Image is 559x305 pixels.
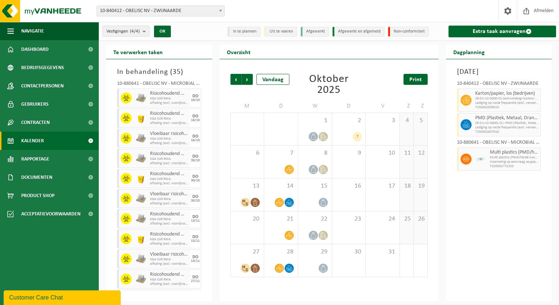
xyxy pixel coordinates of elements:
[369,248,396,256] span: 31
[192,134,198,139] div: DO
[135,133,146,144] img: LP-PA-00000-WDN-11
[446,45,492,59] h2: Dagplanning
[106,45,170,59] h2: Te verwerken taken
[150,197,188,202] span: KGA Colli RMA
[150,161,188,166] span: Afhaling (excl. voorrijkost) - op vaste frequentie
[191,279,200,283] div: 27/11
[192,195,198,199] div: DO
[302,117,328,125] span: 1
[417,182,424,190] span: 19
[353,132,362,142] div: 7
[150,211,188,217] span: Risicohoudend medisch afval
[298,74,359,96] div: Oktober 2025
[404,149,410,157] span: 11
[264,99,298,113] td: D
[268,149,294,157] span: 7
[302,248,328,256] span: 29
[150,262,188,266] span: Afhaling (excl. voorrijkost) - op vaste frequentie
[230,74,241,85] span: Vorige
[404,182,410,190] span: 18
[135,153,146,164] img: LP-PA-00000-WDN-11
[301,27,329,37] li: Afgewerkt
[150,121,188,125] span: Afhaling (excl. voorrijkost) - op vaste frequentie
[457,140,541,147] div: 10-880641 - OBELISC NV - MICROBIAL RESOURCE MANAGEMENT TECHNOLOGIES NV - ZWIJNAARDE
[490,160,539,164] span: Inzameling op aanvraag op geplande route (incl. verwerking)
[135,113,146,124] img: LP-SB-00050-HPE-22
[228,27,260,37] li: In te plannen
[21,132,44,150] span: Kalender
[21,59,64,77] span: Bedrijfsgegevens
[191,239,200,243] div: 13/11
[336,149,362,157] span: 9
[21,113,50,132] span: Contracten
[457,81,541,89] div: 10-840412 - OBELISC NV - ZWIJNAARDE
[4,289,122,305] iframe: chat widget
[369,117,396,125] span: 3
[268,182,294,190] span: 14
[369,215,396,223] span: 24
[235,182,260,190] span: 13
[117,67,201,78] h3: In behandeling ( )
[417,149,424,157] span: 12
[150,202,188,206] span: Afhaling (excl. voorrijkost) - op vaste frequentie
[117,81,201,89] div: 10-880641 - OBELISC NV - MICROBIAL RESOURCE MANAGEMENT TECHNOLOGIES NV - ZWIJNAARDE
[192,114,198,118] div: DO
[150,141,188,146] span: Afhaling (excl. voorrijkost) - op vaste frequentie
[150,171,188,177] span: Risicohoudend medisch afval
[150,137,188,141] span: KGA Colli RMA
[192,174,198,179] div: DO
[130,29,140,34] count: (4/4)
[417,215,424,223] span: 26
[192,154,198,159] div: DO
[21,40,49,59] span: Dashboard
[366,99,400,113] td: V
[302,215,328,223] span: 22
[242,74,253,85] span: Volgende
[150,111,188,117] span: Risicohoudend medisch afval
[173,68,181,76] span: 35
[191,179,200,182] div: 30/10
[150,217,188,222] span: KGA Colli RMA
[150,91,188,97] span: Risicohoudend medisch afval
[150,97,188,101] span: KGA Colli RMA
[302,149,328,157] span: 8
[457,67,541,78] h3: [DATE]
[336,182,362,190] span: 16
[150,101,188,105] span: Afhaling (excl. voorrijkost) - op vaste frequentie
[21,95,49,113] span: Gebruikers
[106,26,140,37] span: Vestigingen
[135,233,146,244] img: LP-SB-00050-HPE-22
[150,157,188,161] span: KGA Colli RMA
[21,187,55,205] span: Product Shop
[191,159,200,162] div: 30/10
[191,118,200,122] div: 16/10
[97,6,224,16] span: 10-840412 - OBELISC NV - ZWIJNAARDE
[154,26,171,37] button: OK
[256,74,289,85] div: Vandaag
[490,150,539,155] span: Multi plastics (PMD/harde kunststoffen/spanbanden/EPS/folie naturel/folie gemengd)
[150,151,188,157] span: Risicohoudend medisch afval
[490,155,539,160] span: Multi plastics (PMD/harde kunststof/spanbanden/EPS/folie)
[336,117,362,125] span: 2
[150,231,188,237] span: Risicohoudend medisch afval
[268,248,294,256] span: 28
[336,248,362,256] span: 30
[235,149,260,157] span: 6
[449,26,556,37] a: Extra taak aanvragen
[192,235,198,239] div: DO
[336,215,362,223] span: 23
[191,139,200,142] div: 16/10
[475,105,539,110] span: T250002839015
[417,117,424,125] span: 5
[332,99,366,113] td: D
[333,27,384,37] li: Afgewerkt en afgemeld
[475,154,486,165] img: LP-SK-00500-LPE-16
[150,177,188,181] span: KGA Colli RMA
[150,191,188,197] span: Vloeibaar risicohoudend medisch afval
[414,99,428,113] td: Z
[135,274,146,285] img: LP-PA-00000-WDN-11
[235,248,260,256] span: 27
[191,219,200,223] div: 13/11
[404,215,410,223] span: 25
